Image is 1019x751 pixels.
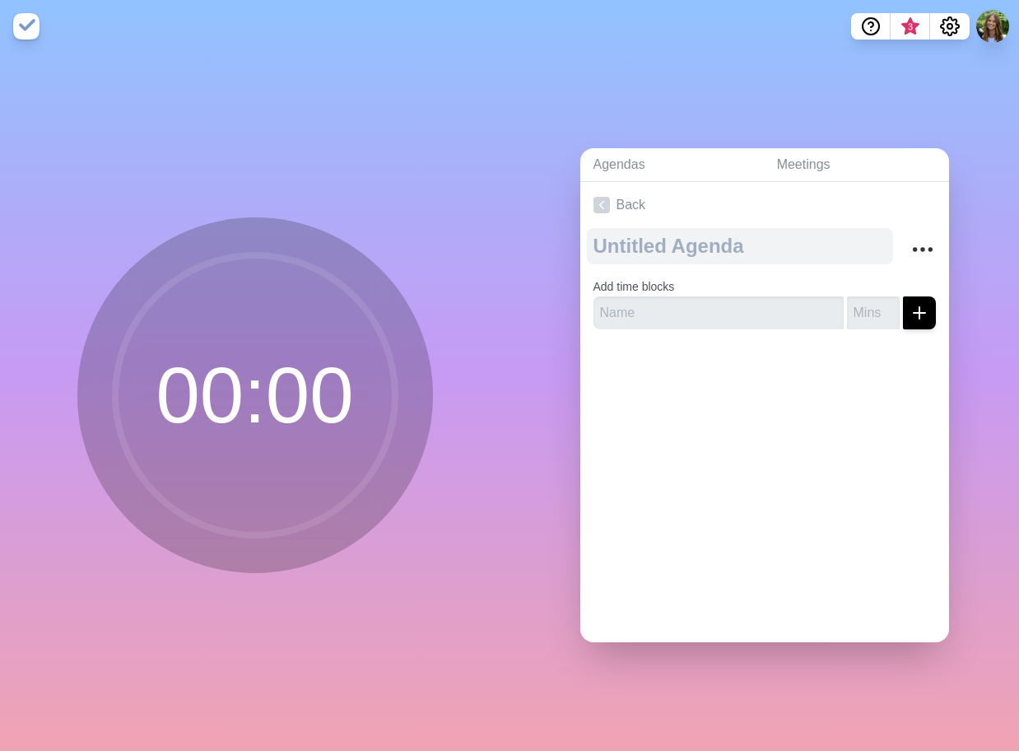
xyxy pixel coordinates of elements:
[580,148,764,182] a: Agendas
[930,13,970,40] button: Settings
[906,233,939,266] button: More
[851,13,891,40] button: Help
[891,13,930,40] button: What’s new
[764,148,949,182] a: Meetings
[13,13,40,40] img: timeblocks logo
[847,296,900,329] input: Mins
[580,182,949,228] a: Back
[593,296,844,329] input: Name
[904,21,917,34] span: 3
[593,280,675,293] label: Add time blocks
